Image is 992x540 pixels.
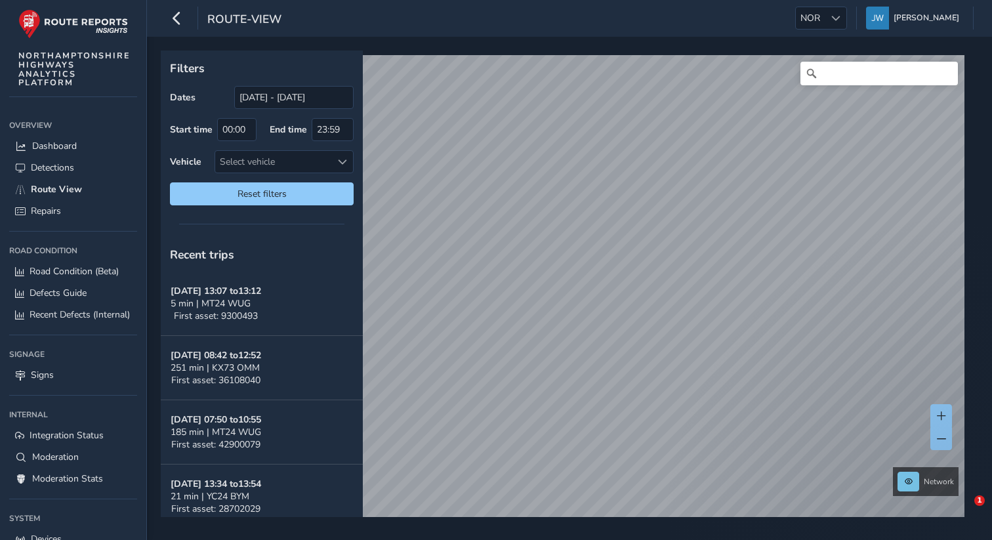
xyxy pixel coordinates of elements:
[215,151,331,173] div: Select vehicle
[171,349,261,362] strong: [DATE] 08:42 to 12:52
[32,140,77,152] span: Dashboard
[9,344,137,364] div: Signage
[9,405,137,425] div: Internal
[31,183,82,196] span: Route View
[9,157,137,178] a: Detections
[171,438,260,451] span: First asset: 42900079
[174,310,258,322] span: First asset: 9300493
[207,11,281,30] span: route-view
[171,362,260,374] span: 251 min | KX73 OMM
[9,115,137,135] div: Overview
[31,161,74,174] span: Detections
[9,446,137,468] a: Moderation
[9,282,137,304] a: Defects Guide
[9,135,137,157] a: Dashboard
[31,205,61,217] span: Repairs
[170,123,213,136] label: Start time
[9,468,137,489] a: Moderation Stats
[170,60,354,77] p: Filters
[171,490,249,503] span: 21 min | YC24 BYM
[866,7,889,30] img: diamond-layout
[171,426,261,438] span: 185 min | MT24 WUG
[31,369,54,381] span: Signs
[171,478,261,490] strong: [DATE] 13:34 to 13:54
[796,7,825,29] span: NOR
[9,304,137,325] a: Recent Defects (Internal)
[170,91,196,104] label: Dates
[170,156,201,168] label: Vehicle
[30,308,130,321] span: Recent Defects (Internal)
[9,241,137,260] div: Road Condition
[161,336,363,400] button: [DATE] 08:42 to12:52251 min | KX73 OMMFirst asset: 36108040
[9,200,137,222] a: Repairs
[165,55,964,532] canvas: Map
[171,285,261,297] strong: [DATE] 13:07 to 13:12
[18,9,128,39] img: rr logo
[180,188,344,200] span: Reset filters
[161,272,363,336] button: [DATE] 13:07 to13:125 min | MT24 WUGFirst asset: 9300493
[171,503,260,515] span: First asset: 28702029
[171,413,261,426] strong: [DATE] 07:50 to 10:55
[866,7,964,30] button: [PERSON_NAME]
[30,265,119,278] span: Road Condition (Beta)
[171,374,260,386] span: First asset: 36108040
[32,451,79,463] span: Moderation
[161,465,363,529] button: [DATE] 13:34 to13:5421 min | YC24 BYMFirst asset: 28702029
[9,509,137,528] div: System
[924,476,954,487] span: Network
[30,287,87,299] span: Defects Guide
[9,364,137,386] a: Signs
[170,247,234,262] span: Recent trips
[800,62,958,85] input: Search
[974,495,985,506] span: 1
[9,260,137,282] a: Road Condition (Beta)
[161,400,363,465] button: [DATE] 07:50 to10:55185 min | MT24 WUGFirst asset: 42900079
[9,425,137,446] a: Integration Status
[894,7,959,30] span: [PERSON_NAME]
[18,51,131,87] span: NORTHAMPTONSHIRE HIGHWAYS ANALYTICS PLATFORM
[9,178,137,200] a: Route View
[170,182,354,205] button: Reset filters
[270,123,307,136] label: End time
[30,429,104,442] span: Integration Status
[947,495,979,527] iframe: Intercom live chat
[32,472,103,485] span: Moderation Stats
[171,297,251,310] span: 5 min | MT24 WUG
